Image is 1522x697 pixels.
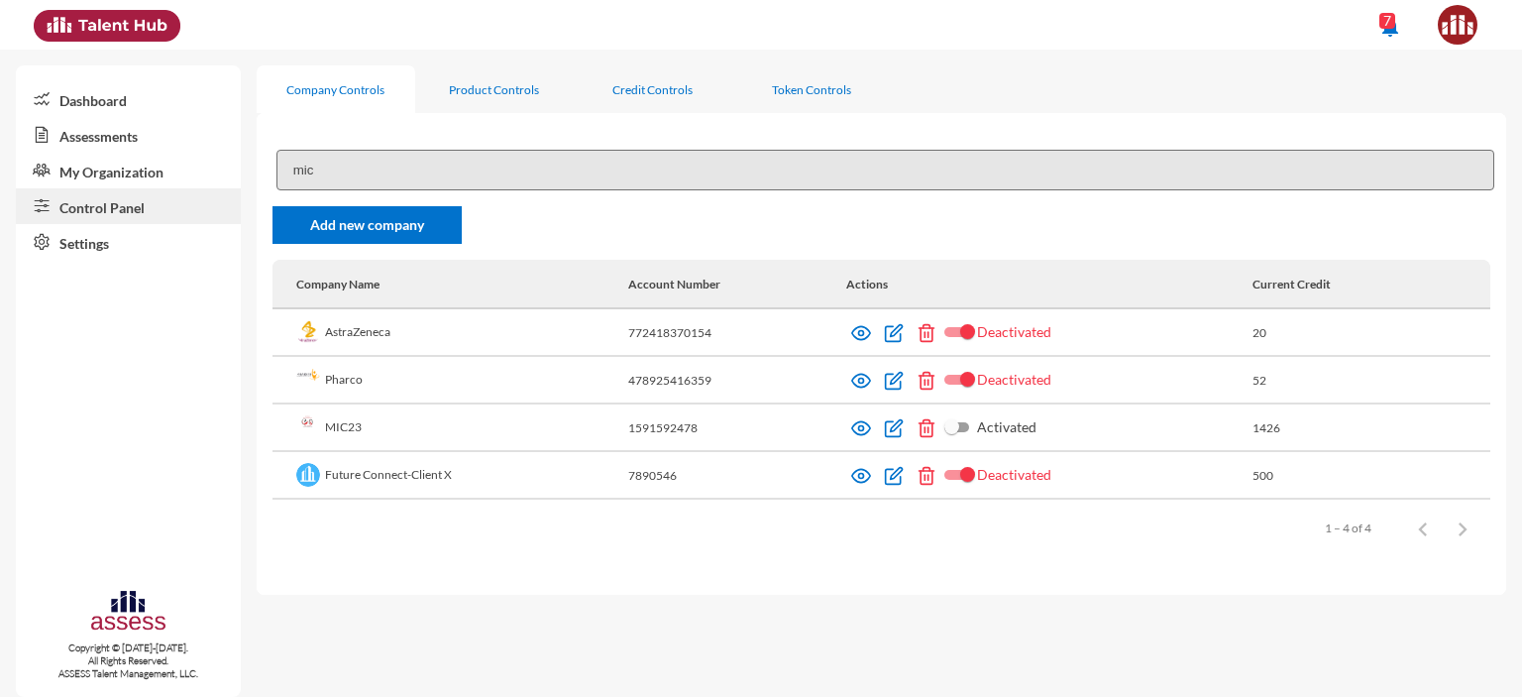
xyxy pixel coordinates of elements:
[1403,508,1443,547] button: Previous page
[449,82,539,97] div: Product Controls
[612,82,693,97] div: Credit Controls
[1252,277,1331,291] div: Current Credit
[1252,405,1490,452] td: 1426
[977,368,1051,392] span: Deactivated
[628,309,846,357] td: 772418370154
[846,277,1252,291] div: Actions
[16,117,241,153] a: Assessments
[1378,15,1402,39] mat-icon: notifications
[272,309,628,357] td: AstraZeneca
[1379,13,1395,29] div: 7
[628,277,720,291] div: Account Number
[272,206,463,244] a: Add new company
[16,224,241,260] a: Settings
[772,82,851,97] div: Token Controls
[16,188,241,224] a: Control Panel
[977,415,1036,439] span: Activated
[296,277,628,291] div: Company Name
[16,153,241,188] a: My Organization
[977,463,1051,487] span: Deactivated
[16,81,241,117] a: Dashboard
[977,320,1051,344] span: Deactivated
[272,452,628,500] td: Future Connect-Client X
[1252,357,1490,405] td: 52
[1252,309,1490,357] td: 20
[272,405,628,452] td: MIC23
[286,82,384,97] div: Company Controls
[846,277,888,291] div: Actions
[628,452,846,500] td: 7890546
[89,588,167,637] img: assesscompany-logo.png
[276,150,1494,190] input: Search
[628,405,846,452] td: 1591592478
[628,277,846,291] div: Account Number
[1325,521,1371,535] div: 1 – 4 of 4
[628,357,846,405] td: 478925416359
[1443,508,1482,547] button: Next page
[272,357,628,405] td: Pharco
[296,277,380,291] div: Company Name
[16,641,241,680] p: Copyright © [DATE]-[DATE]. All Rights Reserved. ASSESS Talent Management, LLC.
[1252,452,1490,500] td: 500
[1252,277,1467,291] div: Current Credit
